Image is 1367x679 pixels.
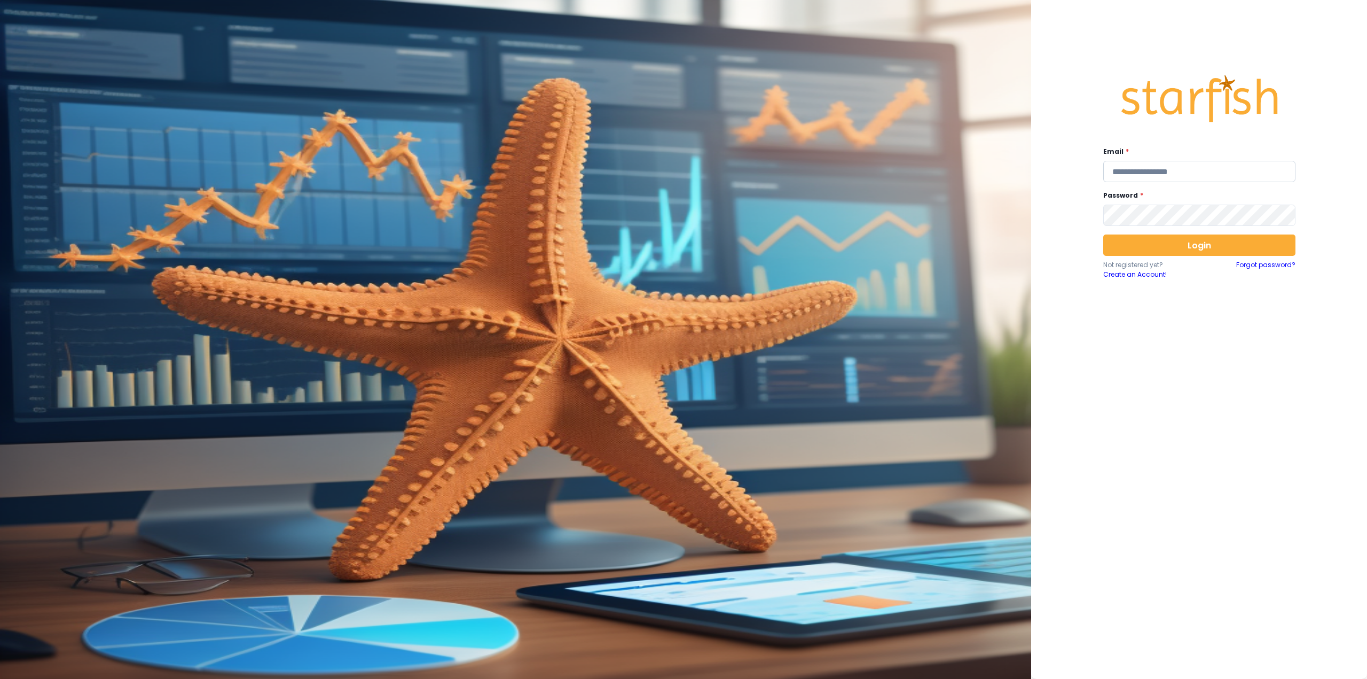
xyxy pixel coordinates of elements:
[1103,235,1295,256] button: Login
[1236,260,1295,279] a: Forgot password?
[1103,260,1199,270] p: Not registered yet?
[1103,191,1289,200] label: Password
[1119,65,1279,132] img: Logo.42cb71d561138c82c4ab.png
[1103,147,1289,157] label: Email
[1103,270,1199,279] a: Create an Account!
